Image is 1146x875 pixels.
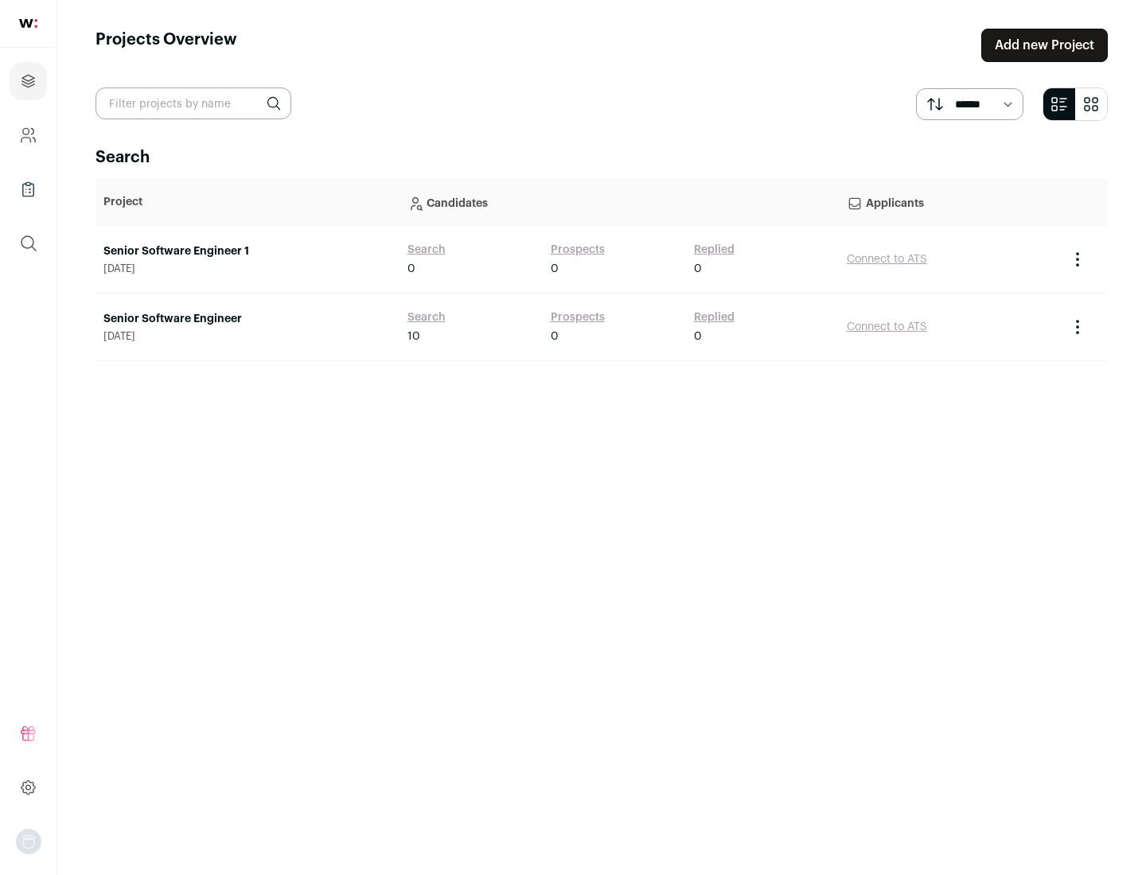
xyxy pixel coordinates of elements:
[847,186,1052,218] p: Applicants
[19,19,37,28] img: wellfound-shorthand-0d5821cbd27db2630d0214b213865d53afaa358527fdda9d0ea32b1df1b89c2c.svg
[10,170,47,208] a: Company Lists
[551,309,605,325] a: Prospects
[16,829,41,854] button: Open dropdown
[103,311,392,327] a: Senior Software Engineer
[95,87,291,119] input: Filter projects by name
[103,194,392,210] p: Project
[981,29,1108,62] a: Add new Project
[407,242,446,258] a: Search
[1068,250,1087,269] button: Project Actions
[694,329,702,344] span: 0
[551,242,605,258] a: Prospects
[407,186,831,218] p: Candidates
[103,262,392,275] span: [DATE]
[847,321,927,332] a: Connect to ATS
[1068,317,1087,336] button: Project Actions
[694,309,735,325] a: Replied
[694,242,735,258] a: Replied
[10,62,47,100] a: Projects
[551,261,559,277] span: 0
[407,309,446,325] a: Search
[407,329,420,344] span: 10
[95,29,237,62] h1: Projects Overview
[103,330,392,343] span: [DATE]
[16,829,41,854] img: nopic.png
[551,329,559,344] span: 0
[103,243,392,259] a: Senior Software Engineer 1
[407,261,415,277] span: 0
[694,261,702,277] span: 0
[847,254,927,265] a: Connect to ATS
[10,116,47,154] a: Company and ATS Settings
[95,146,1108,169] h2: Search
